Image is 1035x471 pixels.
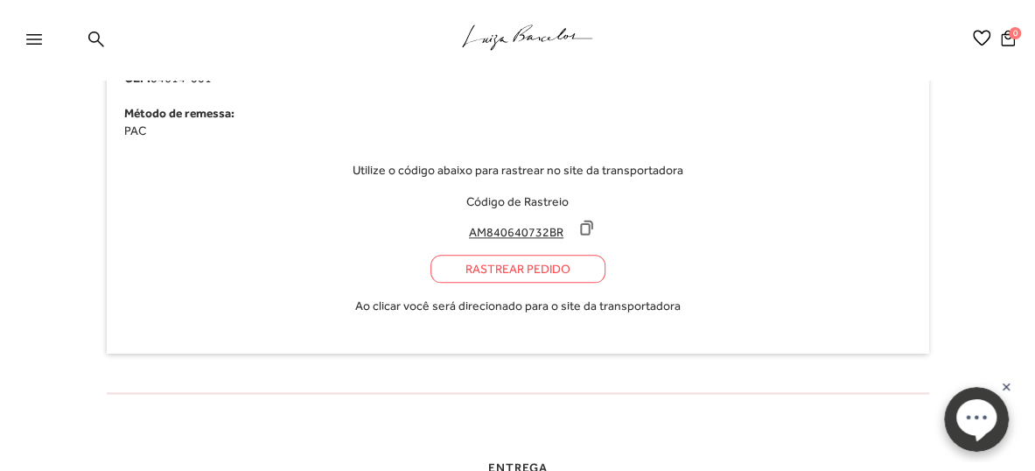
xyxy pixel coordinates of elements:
[355,297,681,314] span: Ao clicar você será direcionado para o site da transportadora
[466,194,569,208] span: Código de Rastreio
[124,106,234,120] span: Método de remessa:
[996,29,1020,53] button: 0
[353,161,683,179] span: Utilize o código abaixo para rastrear no site da transportadora
[124,123,146,137] span: PAC
[1009,27,1021,39] span: 0
[430,255,605,283] a: Rastrear Pedido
